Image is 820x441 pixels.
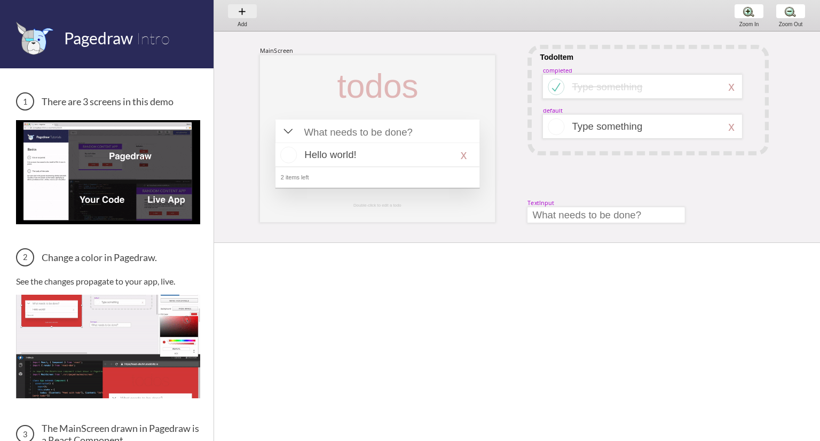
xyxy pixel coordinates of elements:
div: x [728,120,735,133]
div: x [728,80,735,93]
p: See the changes propagate to your app, live. [16,276,200,286]
span: Pagedraw [64,28,133,48]
div: Zoom Out [770,21,811,27]
img: baseline-add-24px.svg [236,6,248,17]
h3: There are 3 screens in this demo [16,92,200,111]
img: favicon.png [16,21,53,55]
div: Zoom In [729,21,769,27]
h3: Change a color in Pagedraw. [16,248,200,266]
div: Add [222,21,263,27]
div: default [543,106,563,114]
img: zoom-plus.png [743,6,754,17]
div: MainScreen [260,47,293,55]
div: TextInput [527,199,554,207]
span: Intro [136,28,170,48]
div: completed [543,66,572,74]
img: zoom-minus.png [785,6,796,17]
img: Change a color in Pagedraw [16,295,200,398]
img: 3 screens [16,120,200,224]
